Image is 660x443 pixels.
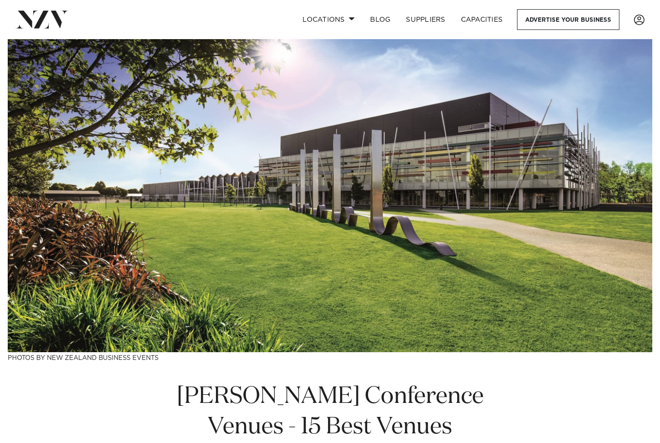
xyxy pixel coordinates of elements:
[453,9,511,30] a: Capacities
[165,382,495,443] h1: [PERSON_NAME] Conference Venues - 15 Best Venues
[295,9,362,30] a: Locations
[362,9,398,30] a: BLOG
[8,352,652,362] h3: Photos by New Zealand Business Events
[517,9,619,30] a: Advertise your business
[8,39,652,352] img: Hamilton Conference Venues - 15 Best Venues
[398,9,453,30] a: SUPPLIERS
[15,11,68,28] img: nzv-logo.png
